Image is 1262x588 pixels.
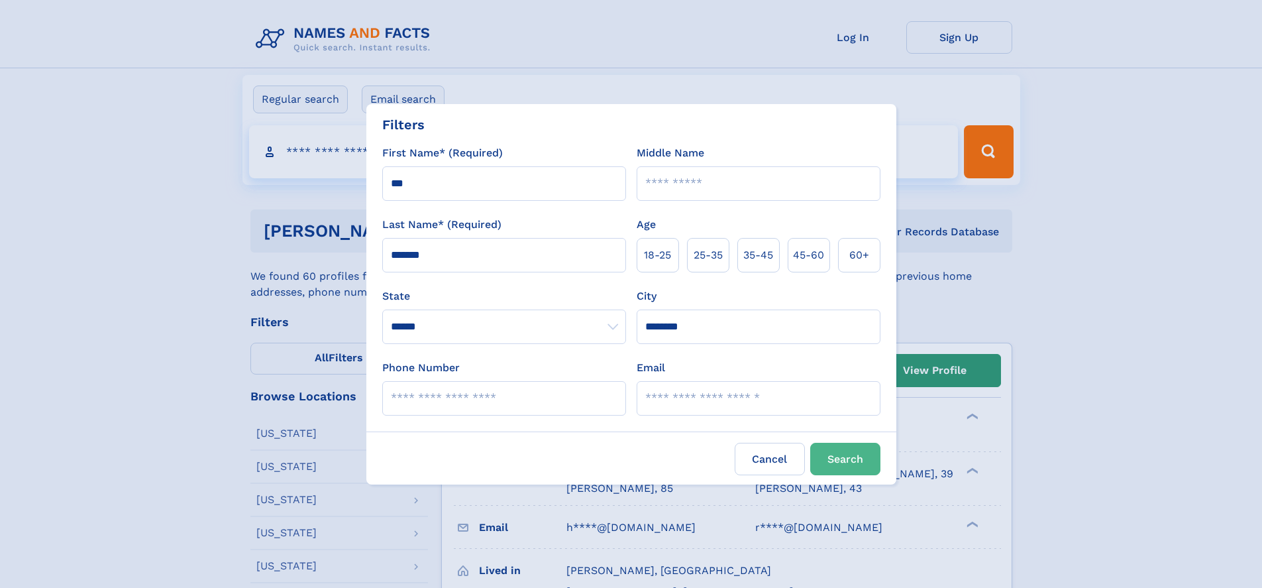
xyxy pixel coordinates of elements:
[743,247,773,263] span: 35‑45
[810,443,880,475] button: Search
[849,247,869,263] span: 60+
[382,288,626,304] label: State
[637,145,704,161] label: Middle Name
[382,145,503,161] label: First Name* (Required)
[793,247,824,263] span: 45‑60
[637,288,657,304] label: City
[637,360,665,376] label: Email
[644,247,671,263] span: 18‑25
[694,247,723,263] span: 25‑35
[382,115,425,135] div: Filters
[735,443,805,475] label: Cancel
[382,217,501,233] label: Last Name* (Required)
[382,360,460,376] label: Phone Number
[637,217,656,233] label: Age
